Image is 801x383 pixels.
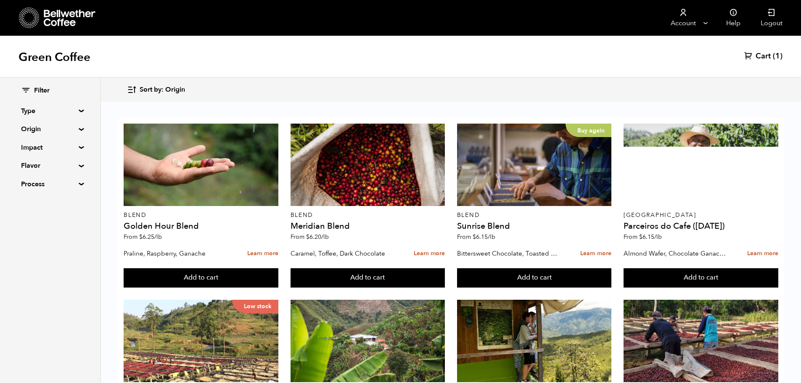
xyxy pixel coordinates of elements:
span: $ [306,233,309,241]
bdi: 6.20 [306,233,329,241]
span: (1) [773,51,782,61]
p: Caramel, Toffee, Dark Chocolate [291,247,396,260]
h4: Parceiros do Cafe ([DATE]) [624,222,778,230]
a: Cart (1) [744,51,782,61]
button: Add to cart [124,268,278,288]
button: Add to cart [624,268,778,288]
h4: Meridian Blend [291,222,445,230]
p: Praline, Raspberry, Ganache [124,247,229,260]
a: Learn more [247,245,278,263]
summary: Type [21,106,79,116]
p: Blend [457,212,612,218]
button: Sort by: Origin [127,80,185,100]
h4: Golden Hour Blend [124,222,278,230]
summary: Impact [21,143,79,153]
bdi: 6.15 [473,233,495,241]
p: Blend [124,212,278,218]
span: Cart [756,51,771,61]
span: From [624,233,662,241]
button: Add to cart [291,268,445,288]
a: Learn more [747,245,778,263]
p: Buy again [566,124,611,137]
span: From [291,233,329,241]
p: Almond Wafer, Chocolate Ganache, Bing Cherry [624,247,729,260]
a: Learn more [580,245,611,263]
span: /lb [488,233,495,241]
a: Buy again [457,124,612,206]
span: From [124,233,162,241]
span: /lb [154,233,162,241]
h1: Green Coffee [19,50,90,65]
p: Low stock [232,300,278,313]
summary: Flavor [21,161,79,171]
a: Learn more [414,245,445,263]
span: From [457,233,495,241]
p: Bittersweet Chocolate, Toasted Marshmallow, Candied Orange, Praline [457,247,562,260]
span: Sort by: Origin [140,85,185,95]
span: /lb [321,233,329,241]
span: $ [139,233,143,241]
bdi: 6.25 [139,233,162,241]
summary: Process [21,179,79,189]
span: /lb [654,233,662,241]
bdi: 6.15 [639,233,662,241]
button: Add to cart [457,268,612,288]
summary: Origin [21,124,79,134]
p: [GEOGRAPHIC_DATA] [624,212,778,218]
p: Blend [291,212,445,218]
h4: Sunrise Blend [457,222,612,230]
span: $ [639,233,642,241]
span: Filter [34,86,50,95]
span: $ [473,233,476,241]
a: Low stock [124,300,278,382]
